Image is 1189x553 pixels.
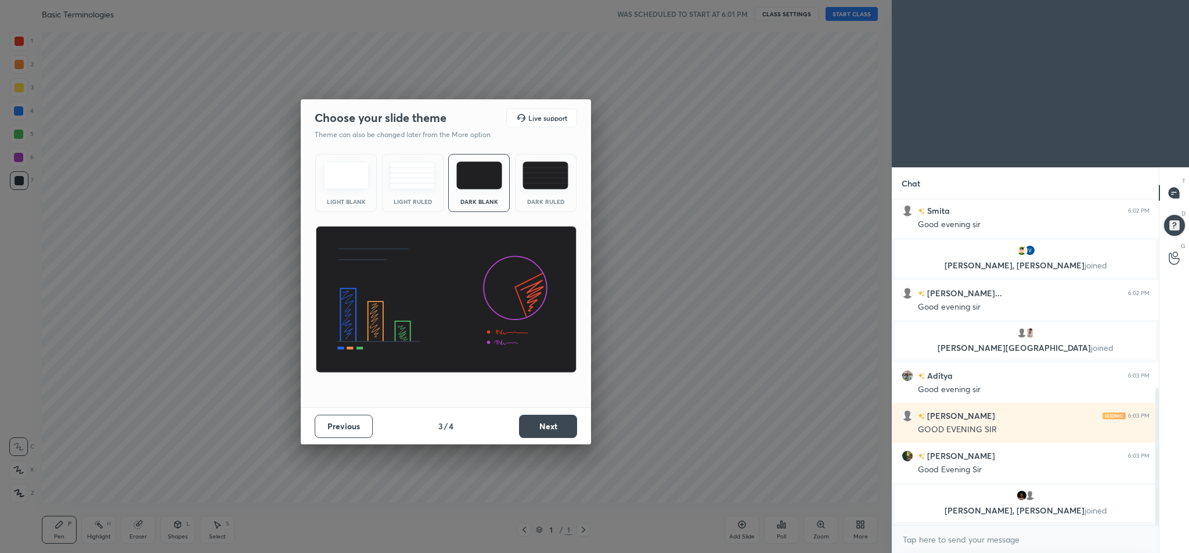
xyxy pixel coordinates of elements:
[902,205,913,217] img: default.png
[1128,207,1150,214] div: 6:02 PM
[902,261,1149,270] p: [PERSON_NAME], [PERSON_NAME]
[925,450,995,462] h6: [PERSON_NAME]
[1091,342,1114,353] span: joined
[523,161,568,189] img: darkRuledTheme.de295e13.svg
[1016,245,1028,256] img: 69361197_61DBF497-CB9C-49B5-9F76-12AAB73298D5.png
[918,413,925,419] img: no-rating-badge.077c3623.svg
[456,199,502,204] div: Dark Blank
[1016,490,1028,501] img: 2764b1c8e9ec4bbc81f6f0a52de6e2c7.jpg
[1128,372,1150,379] div: 6:03 PM
[892,199,1159,525] div: grid
[892,168,929,199] p: Chat
[528,114,567,121] h5: Live support
[918,453,925,459] img: no-rating-badge.077c3623.svg
[444,420,448,432] h4: /
[918,208,925,214] img: no-rating-badge.077c3623.svg
[390,161,435,189] img: lightRuledTheme.5fabf969.svg
[918,219,1150,231] div: Good evening sir
[902,410,913,422] img: default.png
[1181,209,1186,218] p: D
[438,420,443,432] h4: 3
[1128,290,1150,297] div: 6:02 PM
[925,287,1002,299] h6: [PERSON_NAME]...
[315,130,503,140] p: Theme can also be changed later from the More option
[449,420,453,432] h4: 4
[902,506,1149,515] p: [PERSON_NAME], [PERSON_NAME]
[1024,490,1036,501] img: default.png
[1084,260,1107,271] span: joined
[315,415,373,438] button: Previous
[918,424,1150,436] div: GOOD EVENING SIR
[315,226,577,374] img: darkThemeBanner.d06ce4a2.svg
[456,161,502,189] img: darkTheme.f0cc69e5.svg
[925,410,995,422] h6: [PERSON_NAME]
[925,204,950,217] h6: Smita
[925,369,953,382] h6: Aditya
[519,415,577,438] button: Next
[918,464,1150,476] div: Good Evening Sir
[918,301,1150,313] div: Good evening sir
[1182,177,1186,185] p: T
[1102,412,1126,419] img: iconic-light.a09c19a4.png
[1024,327,1036,339] img: 3
[902,288,913,299] img: default.png
[918,384,1150,396] div: Good evening sir
[902,450,913,462] img: d8291dd1f779437188234d09d8eea641.jpg
[390,199,436,204] div: Light Ruled
[902,343,1149,353] p: [PERSON_NAME][GEOGRAPHIC_DATA]
[1128,453,1150,459] div: 6:03 PM
[1084,505,1107,516] span: joined
[1016,327,1028,339] img: default.png
[323,199,369,204] div: Light Blank
[902,370,913,382] img: fa92e4f3338c41659a969829464eb485.jpg
[323,161,369,189] img: lightTheme.e5ed3b09.svg
[1128,412,1150,419] div: 6:03 PM
[1024,245,1036,256] img: 3
[918,290,925,297] img: no-rating-badge.077c3623.svg
[523,199,569,204] div: Dark Ruled
[315,110,446,125] h2: Choose your slide theme
[918,373,925,379] img: no-rating-badge.077c3623.svg
[1181,242,1186,250] p: G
